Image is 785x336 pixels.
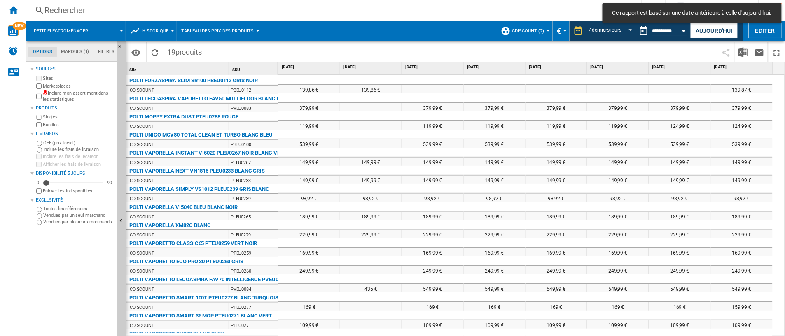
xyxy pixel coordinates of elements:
[278,85,340,93] div: 139,86 €
[526,139,587,148] div: 539,99 €
[591,64,647,70] span: [DATE]
[43,114,114,120] label: Singles
[231,62,278,75] div: Sort None
[529,64,585,70] span: [DATE]
[587,194,649,202] div: 98,92 €
[129,67,136,72] span: Site
[526,302,587,311] div: 169 €
[229,86,278,94] div: PBEU0112
[36,162,42,167] input: Afficher les frais de livraison
[43,153,114,160] label: Inclure les frais de livraison
[130,21,173,41] div: Historique
[340,176,402,184] div: 149,99 €
[43,219,114,225] label: Vendues par plusieurs marchands
[130,213,154,221] div: CDISCOUNT
[34,28,88,34] span: Petit electroménager
[526,212,587,220] div: 189,99 €
[587,320,649,329] div: 109,99 €
[36,76,42,81] input: Sites
[714,64,771,70] span: [DATE]
[501,21,548,41] div: CDiscount (2)
[130,123,154,131] div: CDISCOUNT
[587,284,649,292] div: 549,99 €
[129,311,272,321] div: POLTI VAPORETTO SMART 35 MOP PTEU0271 BLANC VERT
[342,62,402,72] div: [DATE]
[37,141,42,146] input: OFF (prix facial)
[130,285,154,294] div: CDISCOUNT
[649,266,710,274] div: 249,99 €
[649,212,710,220] div: 189,99 €
[652,64,709,70] span: [DATE]
[229,176,278,184] div: PLEU0233
[278,158,340,166] div: 149,99 €
[43,83,114,89] label: Marketplaces
[464,139,525,148] div: 539,99 €
[229,194,278,202] div: PLEU0239
[512,21,548,41] button: CDiscount (2)
[402,176,463,184] div: 149,99 €
[229,140,278,148] div: PBEU0100
[13,22,26,30] span: NEW
[526,248,587,256] div: 169,99 €
[163,42,206,60] span: 19
[526,284,587,292] div: 549,99 €
[587,103,649,111] div: 379,99 €
[587,24,635,38] md-select: REPORTS.WIZARD.STEPS.REPORT.STEPS.REPORT_OPTIONS.PERIOD: 7 derniers jours
[738,47,748,57] img: excel-24x24.png
[30,21,121,41] div: Petit electroménager
[464,158,525,166] div: 149,99 €
[129,148,278,158] div: POLTI VAPORELLA INSTANT VI5020 PLEU0267 NOIR BLANC VERT
[278,121,340,130] div: 119,99 €
[282,64,338,70] span: [DATE]
[649,320,710,329] div: 109,99 €
[713,62,773,72] div: [DATE]
[35,180,41,186] div: 0
[57,47,93,57] md-tab-item: Marques (1)
[751,42,768,62] button: Envoyer ce rapport par email
[587,302,649,311] div: 169 €
[278,139,340,148] div: 539,99 €
[43,90,48,95] img: mysite-not-bg-18x18.png
[402,103,463,111] div: 379,99 €
[749,23,782,38] button: Editer
[587,230,649,238] div: 229,99 €
[711,139,773,148] div: 539,99 €
[229,248,278,257] div: PTEU0259
[526,158,587,166] div: 149,99 €
[128,62,229,75] div: Site Sort None
[402,158,463,166] div: 149,99 €
[36,197,114,204] div: Exclusivité
[340,158,402,166] div: 149,99 €
[711,103,773,111] div: 379,99 €
[649,103,710,111] div: 379,99 €
[526,194,587,202] div: 98,92 €
[232,67,240,72] span: SKU
[526,320,587,329] div: 109,99 €
[142,28,168,34] span: Historique
[526,230,587,238] div: 229,99 €
[711,284,773,292] div: 549,99 €
[129,112,238,122] div: POLTI MOPPY EXTRA DUST PTEU0288 ROUGE
[340,194,402,202] div: 98,92 €
[587,121,649,130] div: 119,99 €
[130,141,154,149] div: CDISCOUNT
[129,275,278,285] div: POLTI VAPORETTO LECOASPIRA FAV70 INTELLIGENCE PVEU0084 BLANC NOIR
[181,21,258,41] button: Tableau des prix des produits
[402,230,463,238] div: 229,99 €
[635,21,689,41] div: Ce rapport est basé sur une date antérieure à celle d'aujourd'hui.
[93,47,119,57] md-tab-item: Filtres
[278,230,340,238] div: 229,99 €
[711,176,773,184] div: 149,99 €
[402,121,463,130] div: 119,99 €
[402,284,463,292] div: 549,99 €
[43,75,114,81] label: Sites
[526,266,587,274] div: 249,99 €
[557,27,561,35] span: €
[464,230,525,238] div: 229,99 €
[649,158,710,166] div: 149,99 €
[43,179,103,187] md-slider: Disponibilité
[402,212,463,220] div: 189,99 €
[229,285,278,293] div: PVEU0084
[130,159,154,167] div: CDISCOUNT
